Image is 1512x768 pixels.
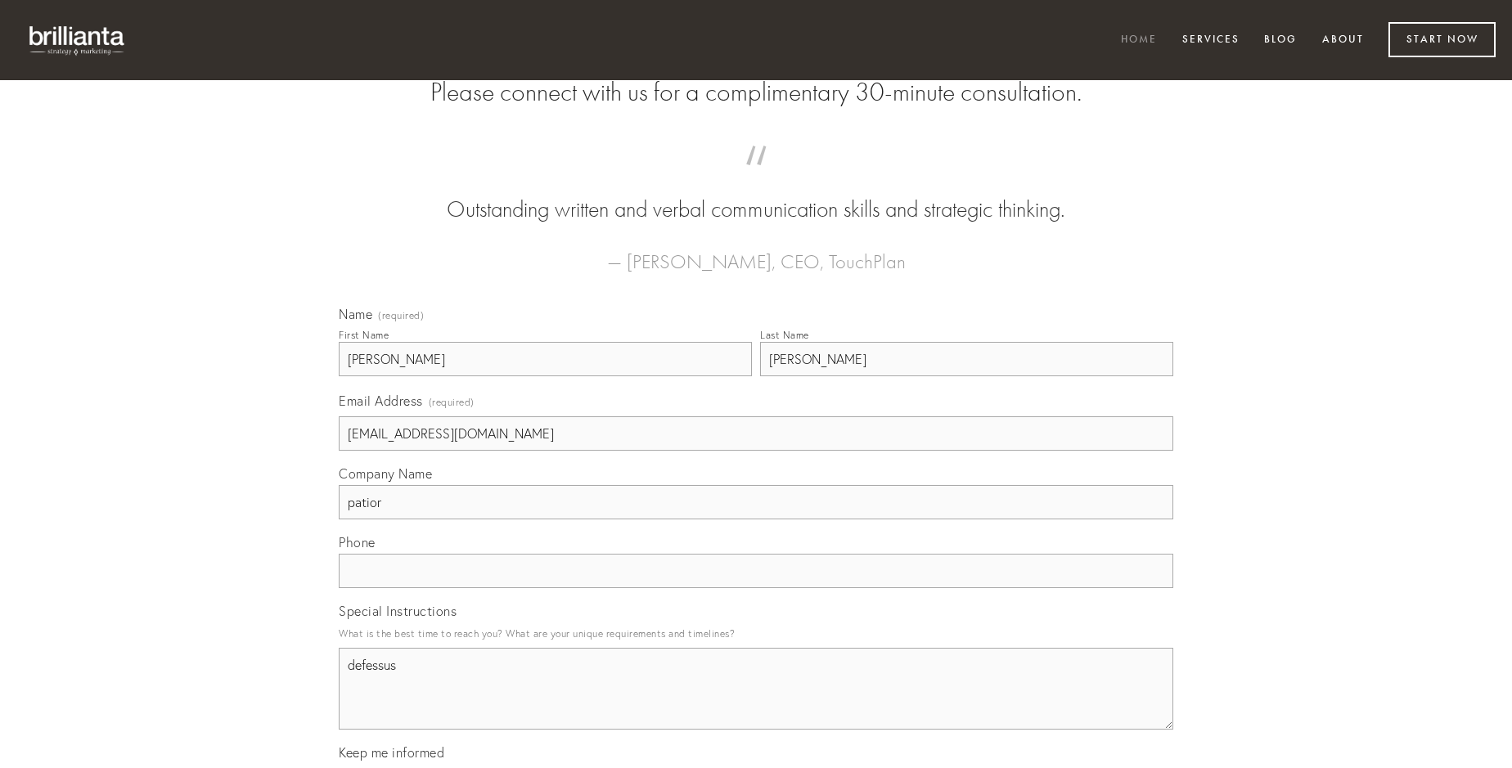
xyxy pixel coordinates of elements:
[16,16,139,64] img: brillianta - research, strategy, marketing
[378,311,424,321] span: (required)
[365,226,1147,278] figcaption: — [PERSON_NAME], CEO, TouchPlan
[339,744,444,761] span: Keep me informed
[365,162,1147,194] span: “
[339,329,389,341] div: First Name
[339,306,372,322] span: Name
[1312,27,1375,54] a: About
[1388,22,1496,57] a: Start Now
[339,77,1173,108] h2: Please connect with us for a complimentary 30-minute consultation.
[339,622,1173,644] p: What is the best time to reach you? What are your unique requirements and timelines?
[760,329,809,341] div: Last Name
[339,603,457,619] span: Special Instructions
[339,393,423,409] span: Email Address
[429,391,475,413] span: (required)
[1253,27,1307,54] a: Blog
[339,465,432,482] span: Company Name
[1110,27,1168,54] a: Home
[339,534,376,550] span: Phone
[365,162,1147,226] blockquote: Outstanding written and verbal communication skills and strategic thinking.
[339,648,1173,730] textarea: defessus
[1172,27,1250,54] a: Services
